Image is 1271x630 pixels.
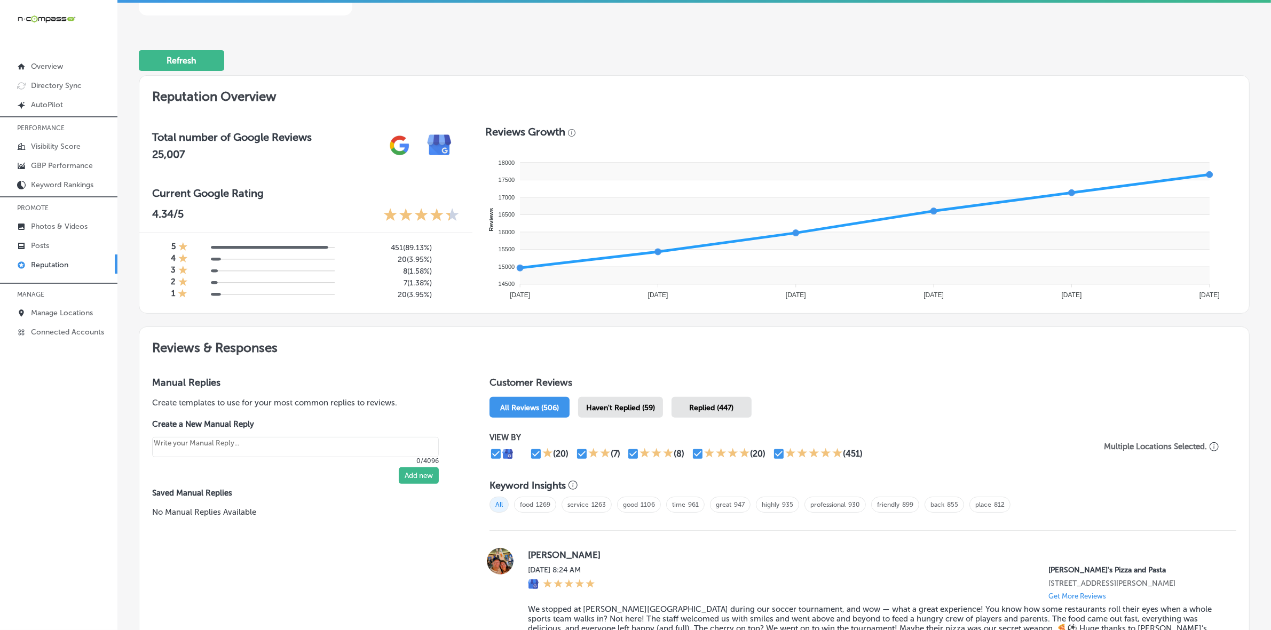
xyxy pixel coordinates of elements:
[498,246,515,252] tspan: 15500
[689,403,733,412] span: Replied (447)
[152,488,455,498] label: Saved Manual Replies
[31,62,63,71] p: Overview
[171,265,176,277] h4: 3
[139,50,224,71] button: Refresh
[152,457,439,465] p: 0/4096
[17,14,76,24] img: 660ab0bf-5cc7-4cb8-ba1c-48b5ae0f18e60NCTV_CLogo_TV_Black_-500x88.png
[498,281,515,287] tspan: 14500
[623,501,638,508] a: good
[31,100,63,109] p: AutoPilot
[178,289,187,300] div: 1 Star
[399,467,439,484] button: Add new
[640,448,674,460] div: 3 Stars
[344,243,432,252] h5: 451 ( 89.13% )
[591,501,606,508] a: 1263
[171,253,176,265] h4: 4
[490,497,509,513] span: All
[152,397,455,409] p: Create templates to use for your most common replies to reviews.
[947,501,958,508] a: 855
[498,177,515,183] tspan: 17500
[510,291,530,299] tspan: [DATE]
[543,579,595,591] div: 5 Stars
[672,501,685,508] a: time
[786,291,806,299] tspan: [DATE]
[688,501,699,508] a: 961
[528,549,1219,560] label: [PERSON_NAME]
[420,125,460,165] img: e7ababfa220611ac49bdb491a11684a6.png
[31,260,68,269] p: Reputation
[902,501,913,508] a: 899
[498,264,515,270] tspan: 15000
[810,501,846,508] a: professional
[152,148,312,161] h2: 25,007
[994,501,1005,508] a: 812
[344,290,432,299] h5: 20 ( 3.95% )
[31,241,49,250] p: Posts
[848,501,860,508] a: 930
[178,242,188,253] div: 1 Star
[930,501,944,508] a: back
[762,501,779,508] a: highly
[1048,579,1219,588] p: 1560 Woodlane Dr
[648,291,668,299] tspan: [DATE]
[344,255,432,264] h5: 20 ( 3.95% )
[152,506,455,518] p: No Manual Replies Available
[542,448,553,460] div: 1 Star
[1048,592,1106,600] p: Get More Reviews
[152,419,439,429] label: Create a New Manual Reply
[31,81,82,90] p: Directory Sync
[498,211,515,218] tspan: 16500
[31,161,93,170] p: GBP Performance
[528,565,595,575] label: [DATE] 8:24 AM
[975,501,991,508] a: place
[567,501,589,508] a: service
[152,437,439,458] textarea: Create your Quick Reply
[490,433,1087,442] p: VIEW BY
[520,501,533,508] a: food
[31,328,104,337] p: Connected Accounts
[31,180,93,189] p: Keyword Rankings
[152,131,312,143] h3: Total number of Google Reviews
[500,403,559,412] span: All Reviews (506)
[490,480,566,491] h3: Keyword Insights
[782,501,793,508] a: 935
[152,187,460,200] h3: Current Google Rating
[553,449,569,459] div: (20)
[498,160,515,166] tspan: 18000
[1104,442,1207,451] p: Multiple Locations Selected.
[785,448,843,460] div: 5 Stars
[1061,291,1081,299] tspan: [DATE]
[877,501,899,508] a: friendly
[178,277,188,289] div: 1 Star
[674,449,684,459] div: (8)
[490,377,1236,393] h1: Customer Reviews
[1199,291,1220,299] tspan: [DATE]
[344,267,432,276] h5: 8 ( 1.58% )
[498,194,515,201] tspan: 17000
[611,449,620,459] div: (7)
[31,222,88,231] p: Photos & Videos
[498,229,515,235] tspan: 16000
[152,208,184,224] p: 4.34 /5
[152,377,455,388] h3: Manual Replies
[750,449,765,459] div: (20)
[485,125,565,138] h3: Reviews Growth
[586,403,655,412] span: Haven't Replied (59)
[588,448,611,460] div: 2 Stars
[734,501,745,508] a: 947
[487,208,494,232] text: Reviews
[383,208,460,224] div: 4.34 Stars
[344,278,432,288] h5: 7 ( 1.38% )
[139,327,1249,364] h2: Reviews & Responses
[843,449,863,459] div: (451)
[171,289,175,300] h4: 1
[704,448,750,460] div: 4 Stars
[31,308,93,317] p: Manage Locations
[1048,565,1219,575] p: Ronnally's Pizza and Pasta
[923,291,944,299] tspan: [DATE]
[171,242,176,253] h4: 5
[641,501,655,508] a: 1106
[380,125,420,165] img: gPZS+5FD6qPJAAAAABJRU5ErkJggg==
[178,265,188,277] div: 1 Star
[139,76,1249,113] h2: Reputation Overview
